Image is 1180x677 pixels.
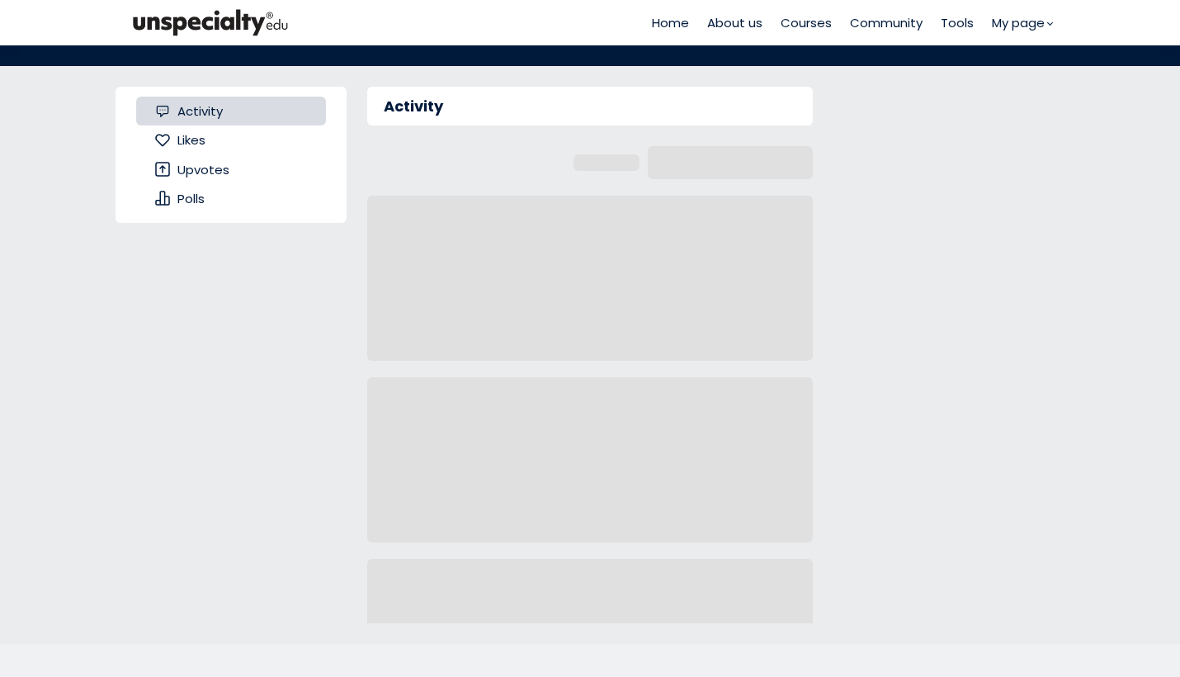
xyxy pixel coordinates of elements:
[177,189,205,208] span: Polls
[128,6,293,40] img: bc390a18feecddb333977e298b3a00a1.png
[850,13,923,32] a: Community
[177,130,205,149] span: Likes
[992,13,1052,32] a: My page
[177,160,229,179] span: Upvotes
[941,13,974,32] a: Tools
[781,13,832,32] a: Courses
[652,13,689,32] a: Home
[384,97,443,116] h3: Activity
[177,102,223,121] span: Activity
[992,13,1045,32] span: My page
[707,13,762,32] a: About us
